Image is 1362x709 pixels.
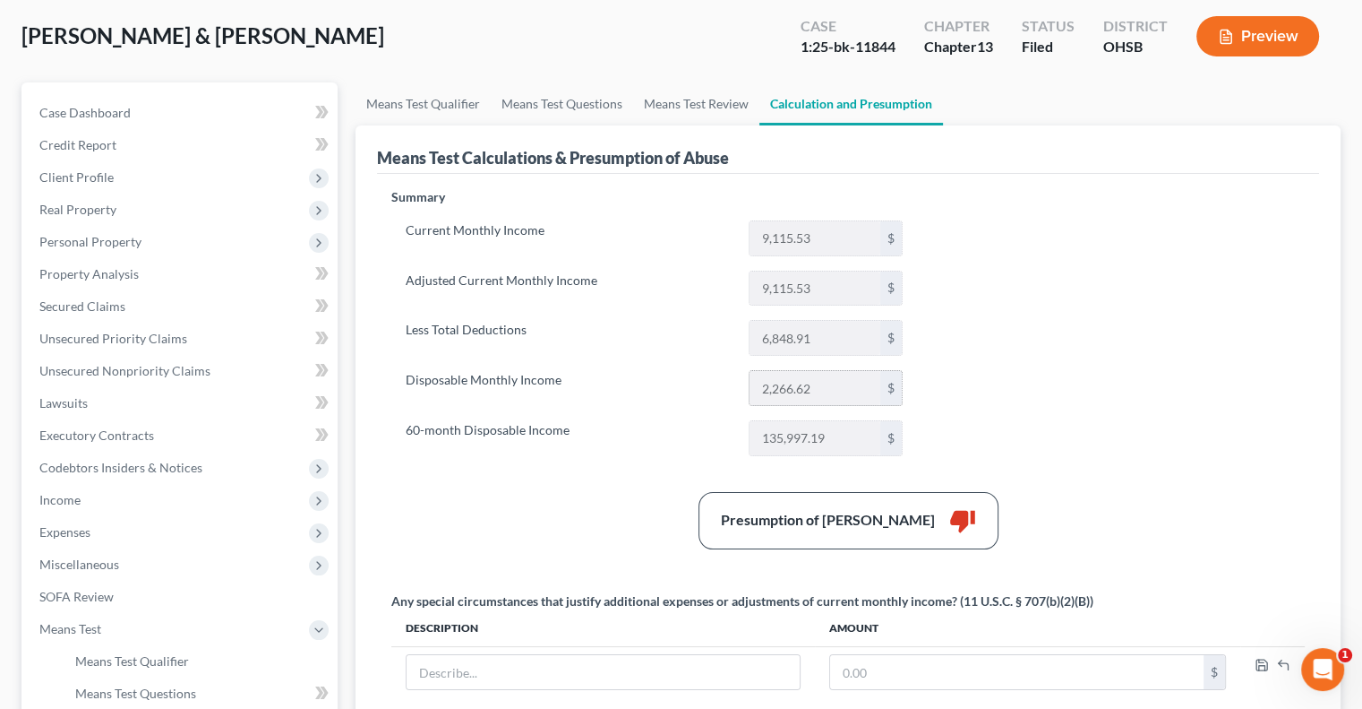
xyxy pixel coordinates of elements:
[39,137,116,152] span: Credit Report
[355,82,491,125] a: Means Test Qualifier
[750,221,880,255] input: 0.00
[830,655,1204,689] input: 0.00
[721,510,935,531] div: Presumption of [PERSON_NAME]
[801,37,895,57] div: 1:25-bk-11844
[39,524,90,540] span: Expenses
[75,686,196,701] span: Means Test Questions
[39,331,187,346] span: Unsecured Priority Claims
[750,371,880,405] input: 0.00
[39,169,114,185] span: Client Profile
[39,202,116,217] span: Real Property
[1338,648,1352,662] span: 1
[391,610,815,646] th: Description
[977,38,993,55] span: 13
[39,234,141,249] span: Personal Property
[39,266,139,281] span: Property Analysis
[397,370,740,406] label: Disposable Monthly Income
[25,581,338,613] a: SOFA Review
[633,82,759,125] a: Means Test Review
[25,97,338,129] a: Case Dashboard
[391,592,1093,610] div: Any special circumstances that justify additional expenses or adjustments of current monthly inco...
[25,355,338,387] a: Unsecured Nonpriority Claims
[924,16,993,37] div: Chapter
[1103,37,1168,57] div: OHSB
[39,557,119,572] span: Miscellaneous
[759,82,943,125] a: Calculation and Presumption
[801,16,895,37] div: Case
[39,298,125,314] span: Secured Claims
[397,220,740,256] label: Current Monthly Income
[25,290,338,323] a: Secured Claims
[75,653,189,669] span: Means Test Qualifier
[815,610,1240,646] th: Amount
[1301,648,1344,691] iframe: Intercom live chat
[750,321,880,355] input: 0.00
[377,147,729,169] div: Means Test Calculations & Presumption of Abuse
[21,22,384,48] span: [PERSON_NAME] & [PERSON_NAME]
[61,645,338,678] a: Means Test Qualifier
[750,272,880,306] input: 0.00
[397,320,740,356] label: Less Total Deductions
[39,105,131,120] span: Case Dashboard
[880,221,902,255] div: $
[1022,16,1075,37] div: Status
[491,82,633,125] a: Means Test Questions
[39,589,114,604] span: SOFA Review
[407,655,800,689] input: Describe...
[880,371,902,405] div: $
[1103,16,1168,37] div: District
[39,395,88,411] span: Lawsuits
[397,271,740,307] label: Adjusted Current Monthly Income
[25,323,338,355] a: Unsecured Priority Claims
[39,428,154,443] span: Executory Contracts
[25,129,338,161] a: Credit Report
[25,387,338,419] a: Lawsuits
[25,258,338,290] a: Property Analysis
[397,420,740,456] label: 60-month Disposable Income
[39,492,81,507] span: Income
[39,460,202,475] span: Codebtors Insiders & Notices
[391,188,917,206] p: Summary
[949,507,976,534] i: thumb_down
[1196,16,1319,56] button: Preview
[1204,655,1225,689] div: $
[880,421,902,455] div: $
[39,621,101,636] span: Means Test
[25,419,338,452] a: Executory Contracts
[1022,37,1075,57] div: Filed
[924,37,993,57] div: Chapter
[880,321,902,355] div: $
[880,272,902,306] div: $
[750,421,880,455] input: 0.00
[39,363,210,378] span: Unsecured Nonpriority Claims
